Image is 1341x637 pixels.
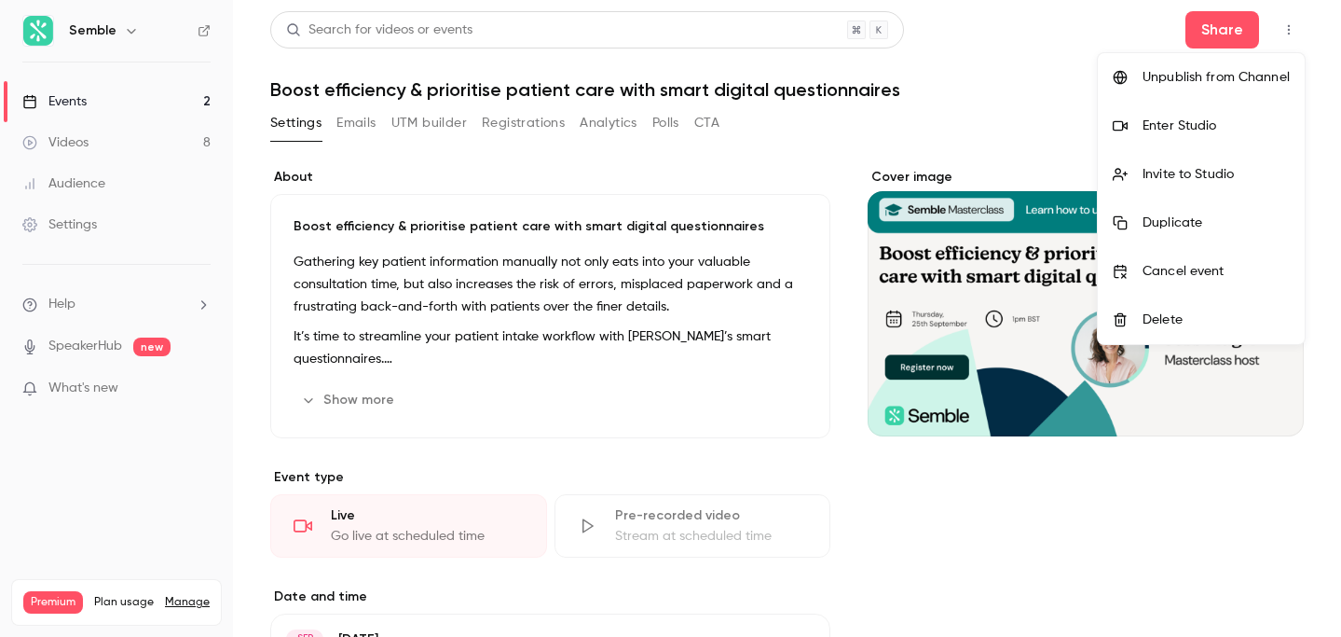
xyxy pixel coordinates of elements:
div: Duplicate [1143,214,1290,232]
div: Delete [1143,311,1290,329]
div: Invite to Studio [1143,165,1290,184]
div: Cancel event [1143,262,1290,281]
div: Enter Studio [1143,117,1290,135]
div: Unpublish from Channel [1143,68,1290,87]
